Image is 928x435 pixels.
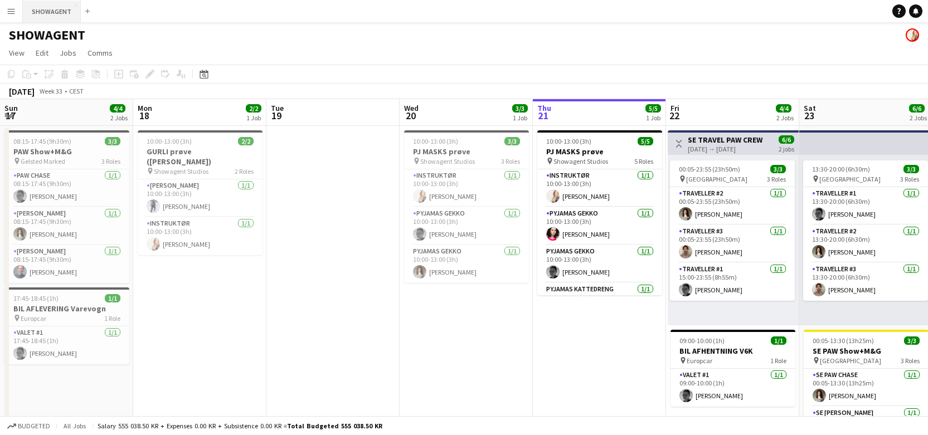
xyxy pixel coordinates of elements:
span: Sun [4,103,18,113]
span: 2 Roles [235,167,254,175]
app-card-role: INSTRUKTØR1/110:00-13:00 (3h)[PERSON_NAME] [138,217,263,255]
div: 1 Job [646,114,660,122]
app-card-role: Valet #11/117:45-18:45 (1h)[PERSON_NAME] [4,326,129,364]
app-job-card: 17:45-18:45 (1h)1/1BIL AFLEVERING Varevogn Europcar1 RoleValet #11/117:45-18:45 (1h)[PERSON_NAME] [4,287,129,364]
span: [GEOGRAPHIC_DATA] [686,175,747,183]
button: Budgeted [6,420,52,432]
span: 13:30-20:00 (6h30m) [812,165,870,173]
h3: GURLI prøve ([PERSON_NAME]) [138,146,263,167]
span: 00:05-23:55 (23h50m) [679,165,740,173]
button: SHOWAGENT [23,1,81,22]
app-card-role: Traveller #31/113:30-20:00 (6h30m)[PERSON_NAME] [803,263,928,301]
app-card-role: INSTRUKTØR1/110:00-13:00 (3h)[PERSON_NAME] [537,169,662,207]
app-card-role: Traveller #21/113:30-20:00 (6h30m)[PERSON_NAME] [803,225,928,263]
span: 4/4 [110,104,125,113]
a: Comms [83,46,117,60]
app-job-card: 00:05-23:55 (23h50m)3/3 [GEOGRAPHIC_DATA]3 RolesTraveller #21/100:05-23:55 (23h50m)[PERSON_NAME]T... [670,160,795,301]
app-job-card: 08:15-17:45 (9h30m)3/3PAW Show+M&G Gelsted Marked3 RolesPAW CHASE1/108:15-17:45 (9h30m)[PERSON_NA... [4,130,129,283]
span: [GEOGRAPHIC_DATA] [820,356,881,365]
span: 3/3 [770,165,786,173]
div: Salary 555 038.50 KR + Expenses 0.00 KR + Subsistence 0.00 KR = [98,422,382,430]
span: Wed [404,103,419,113]
span: 20 [402,109,419,122]
div: 2 Jobs [110,114,128,122]
span: Showagent Studios [553,157,608,165]
span: Week 33 [37,87,65,95]
app-user-avatar: Carolina Lybeck-Nørgaard [906,28,919,42]
app-card-role: PYJAMAS GEKKO1/110:00-13:00 (3h)[PERSON_NAME] [537,207,662,245]
app-card-role: Traveller #31/100:05-23:55 (23h50m)[PERSON_NAME] [670,225,795,263]
app-card-role: Valet #11/109:00-10:00 (1h)[PERSON_NAME] [671,369,795,407]
h3: SE TRAVEL PAW CREW [688,135,762,145]
app-card-role: INSTRUKTØR1/110:00-13:00 (3h)[PERSON_NAME] [404,169,529,207]
span: 1/1 [771,336,786,345]
div: 1 Job [513,114,527,122]
a: Edit [31,46,53,60]
span: 22 [669,109,679,122]
h1: SHOWAGENT [9,27,85,43]
span: Budgeted [18,422,50,430]
span: 18 [136,109,152,122]
h3: PJ MASKS prøve [404,146,529,157]
app-card-role: PYJAMAS KATTEDRENG1/110:00-13:00 (3h) [537,283,662,321]
span: 3 Roles [900,175,919,183]
span: Total Budgeted 555 038.50 KR [287,422,382,430]
span: Europcar [21,314,46,322]
span: 3/3 [105,137,120,145]
app-card-role: [PERSON_NAME]1/108:15-17:45 (9h30m)[PERSON_NAME] [4,245,129,283]
app-card-role: PYJAMAS GEKKO1/110:00-13:00 (3h)[PERSON_NAME] [404,245,529,283]
span: 21 [536,109,551,122]
app-card-role: PYJAMAS GEKKO1/110:00-13:00 (3h)[PERSON_NAME] [537,245,662,283]
span: Fri [671,103,679,113]
div: [DATE] [9,86,35,97]
span: 00:05-13:30 (13h25m) [813,336,874,345]
h3: BIL AFLEVERING Varevogn [4,304,129,314]
h3: PAW Show+M&G [4,146,129,157]
span: 5/5 [638,137,653,145]
span: Sat [804,103,816,113]
app-job-card: 09:00-10:00 (1h)1/1BIL AFHENTNING V6K Europcar1 RoleValet #11/109:00-10:00 (1h)[PERSON_NAME] [671,330,795,407]
span: 10:00-13:00 (3h) [147,137,192,145]
span: 10:00-13:00 (3h) [546,137,591,145]
span: 08:15-17:45 (9h30m) [13,137,71,145]
span: 2/2 [238,137,254,145]
span: 2/2 [246,104,261,113]
span: Thu [537,103,551,113]
app-job-card: 10:00-13:00 (3h)5/5PJ MASKS prøve Showagent Studios5 RolesINSTRUKTØR1/110:00-13:00 (3h)[PERSON_NA... [537,130,662,295]
app-card-role: PYJAMAS GEKKO1/110:00-13:00 (3h)[PERSON_NAME] [404,207,529,245]
span: Showagent Studios [420,157,475,165]
span: 23 [802,109,816,122]
span: 09:00-10:00 (1h) [679,336,725,345]
span: Tue [271,103,284,113]
span: 6/6 [909,104,925,113]
span: 5/5 [645,104,661,113]
span: Mon [138,103,152,113]
span: 3 Roles [101,157,120,165]
app-job-card: 13:30-20:00 (6h30m)3/3 [GEOGRAPHIC_DATA]3 RolesTraveller #11/113:30-20:00 (6h30m)[PERSON_NAME]Tra... [803,160,928,301]
span: 3/3 [903,165,919,173]
span: Comms [88,48,113,58]
span: 19 [269,109,284,122]
div: 2 Jobs [776,114,794,122]
span: 3/3 [904,336,920,345]
span: 3 Roles [901,356,920,365]
div: [DATE] → [DATE] [688,145,762,153]
span: 10:00-13:00 (3h) [413,137,458,145]
span: 3/3 [512,104,528,113]
span: 3/3 [504,137,520,145]
app-card-role: Traveller #11/115:00-23:55 (8h55m)[PERSON_NAME] [670,263,795,301]
span: Edit [36,48,48,58]
app-job-card: 10:00-13:00 (3h)3/3PJ MASKS prøve Showagent Studios3 RolesINSTRUKTØR1/110:00-13:00 (3h)[PERSON_NA... [404,130,529,283]
span: 4/4 [776,104,791,113]
h3: PJ MASKS prøve [537,146,662,157]
span: View [9,48,25,58]
app-job-card: 10:00-13:00 (3h)2/2GURLI prøve ([PERSON_NAME]) Showagent Studios2 Roles[PERSON_NAME]1/110:00-13:0... [138,130,263,255]
span: 3 Roles [767,175,786,183]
